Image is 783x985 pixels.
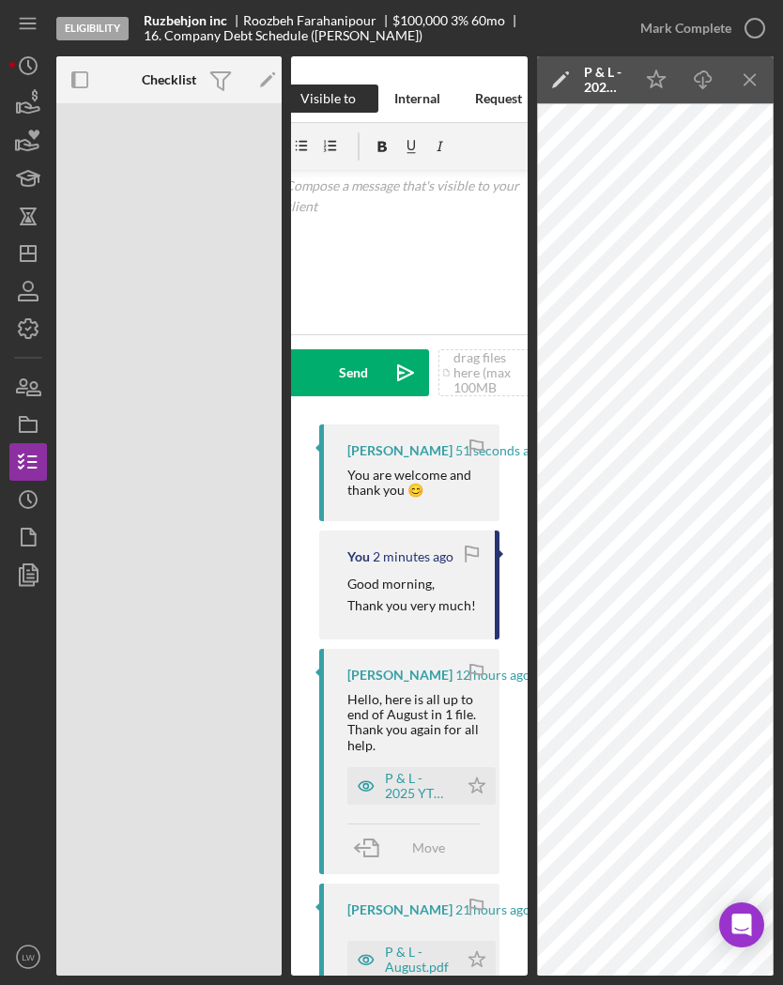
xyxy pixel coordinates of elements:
[385,945,449,975] div: P & L - August.pdf
[144,28,422,43] div: 16. Company Debt Schedule ([PERSON_NAME])
[347,668,453,683] div: [PERSON_NAME]
[394,85,440,113] div: Internal
[56,17,129,40] div: Eligibility
[347,692,481,752] div: Hello, here is all up to end of August in 1 file. Thank you again for all help.
[279,349,429,396] button: Send
[622,9,774,47] button: Mark Complete
[455,443,544,458] time: 2025-09-24 16:01
[347,824,481,871] button: Move Documents
[243,13,392,28] div: Roozbeh Farahanipour
[22,952,36,962] text: LW
[392,12,448,28] span: $100,000
[719,902,764,947] div: Open Intercom Messenger
[347,468,481,498] div: You are welcome and thank you 😊
[347,595,476,616] p: Thank you very much!
[394,839,462,902] span: Move Documents
[385,771,449,801] div: P & L - 2025 YTD August.pdf
[347,443,453,458] div: [PERSON_NAME]
[9,938,47,976] button: LW
[455,85,540,113] button: Request Docs
[347,902,453,917] div: [PERSON_NAME]
[471,13,505,28] div: 60 mo
[451,13,468,28] div: 3 %
[144,13,227,28] b: Ruzbehjon inc
[640,9,731,47] div: Mark Complete
[347,574,476,594] p: Good morning,
[288,85,370,113] div: Visible to Client
[347,767,496,805] button: P & L - 2025 YTD August.pdf
[584,65,623,95] div: P & L - 2025 YTD August.pdf
[465,85,530,113] div: Request Docs
[373,549,453,564] time: 2025-09-24 16:01
[142,72,196,87] b: Checklist
[388,85,446,113] button: Internal
[279,85,379,113] button: Visible to Client
[339,349,368,396] div: Send
[347,549,370,564] div: You
[347,941,496,978] button: P & L - August.pdf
